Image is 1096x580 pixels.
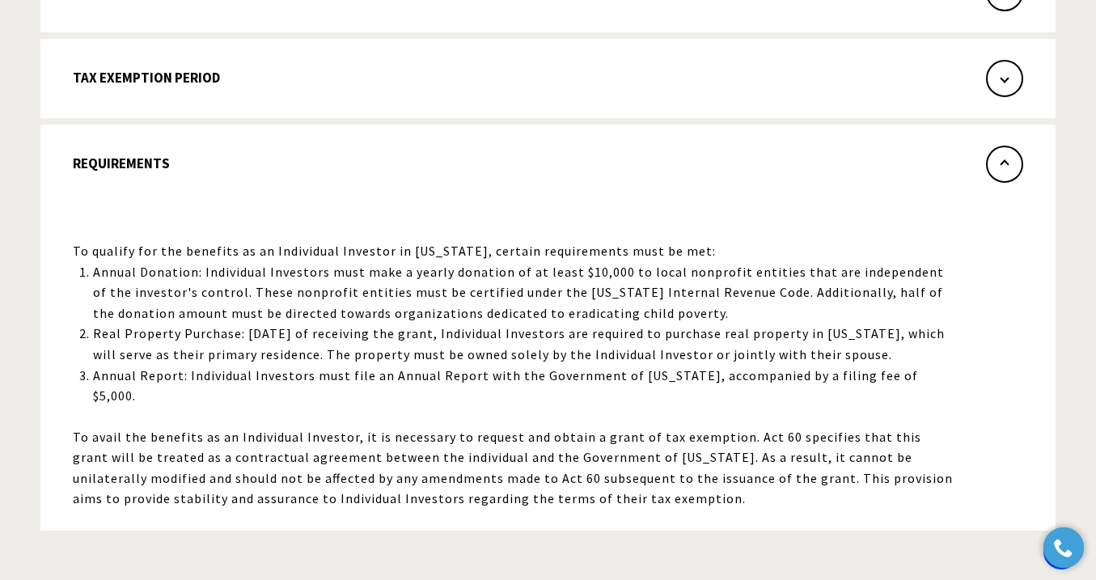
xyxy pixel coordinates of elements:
p: Annual Report: Individual Investors must file an Annual Report with the Government of [US_STATE],... [93,366,954,407]
p: To avail the benefits as an Individual Investor, it is necessary to request and obtain a grant of... [73,427,954,510]
button: Tax Exemption Period [40,39,1056,118]
p: Real Property Purchase: [DATE] of receiving the grant, Individual Investors are required to purch... [93,324,954,365]
p: To qualify for the benefits as an Individual Investor in [US_STATE], certain requirements must be... [73,241,954,262]
p: Annual Donation: Individual Investors must make a yearly donation of at least $10,000 to local no... [93,262,954,324]
button: Requirements [40,125,1056,220]
div: Requirements [40,220,1056,531]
